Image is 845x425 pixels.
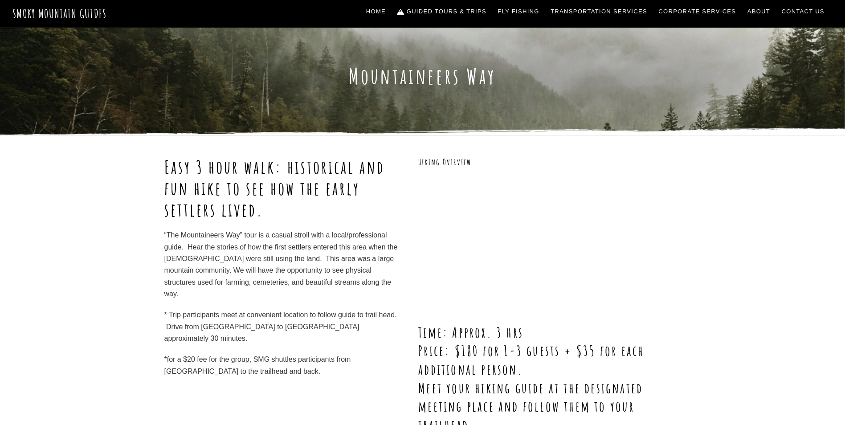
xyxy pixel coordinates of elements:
strong: Easy 3 hour walk: historical and fun hike to see how the early settlers lived. [164,155,385,221]
a: Corporate Services [655,2,740,21]
a: Guided Tours & Trips [394,2,490,21]
h1: Mountaineers Way [164,63,681,89]
a: Smoky Mountain Guides [12,6,107,21]
p: “The Mountaineers Way” tour is a casual stroll with a local/professional guide. Hear the stories ... [164,229,402,300]
a: About [744,2,774,21]
a: Fly Fishing [494,2,543,21]
p: *for a $20 fee for the group, SMG shuttles participants from [GEOGRAPHIC_DATA] to the trailhead a... [164,354,402,377]
a: Contact Us [778,2,828,21]
a: Home [363,2,389,21]
h3: Hiking Overview [418,156,681,168]
p: * Trip participants meet at convenient location to follow guide to trail head. Drive from [GEOGRA... [164,309,402,344]
a: Transportation Services [547,2,650,21]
